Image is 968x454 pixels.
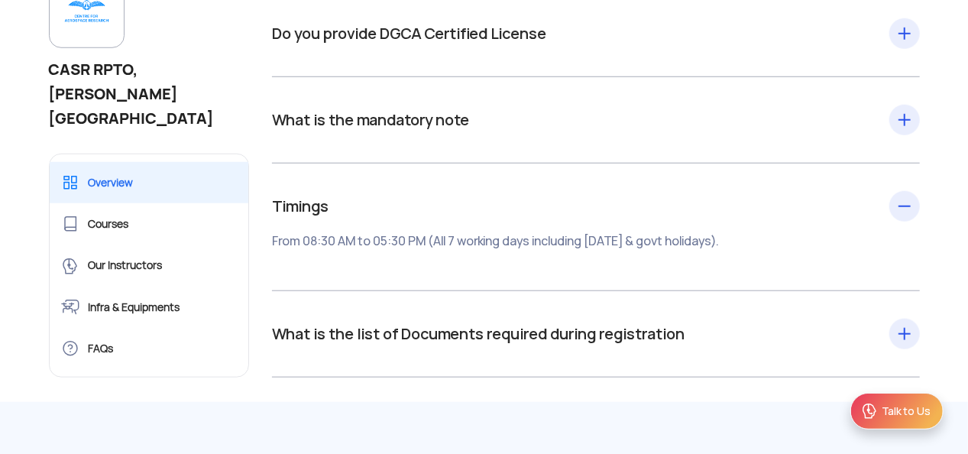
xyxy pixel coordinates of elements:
[882,404,931,419] div: Talk to Us
[50,328,249,369] a: FAQs
[50,162,249,203] a: Overview
[272,233,718,249] span: From 08:30 AM to 05:30 PM (All 7 working days including [DATE] & govt holidays).
[50,203,249,245] a: Courses
[272,194,920,252] div: Timings
[272,108,920,132] div: What is the mandatory note
[272,322,920,346] div: What is the list of Documents required during registration
[272,21,920,46] div: Do you provide DGCA Certified License
[860,402,879,420] img: ic_Support.svg
[50,287,249,328] a: Infra & Equipments
[50,245,249,287] a: Our Instructors
[49,57,250,131] h1: CASR RPTO, [PERSON_NAME][GEOGRAPHIC_DATA]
